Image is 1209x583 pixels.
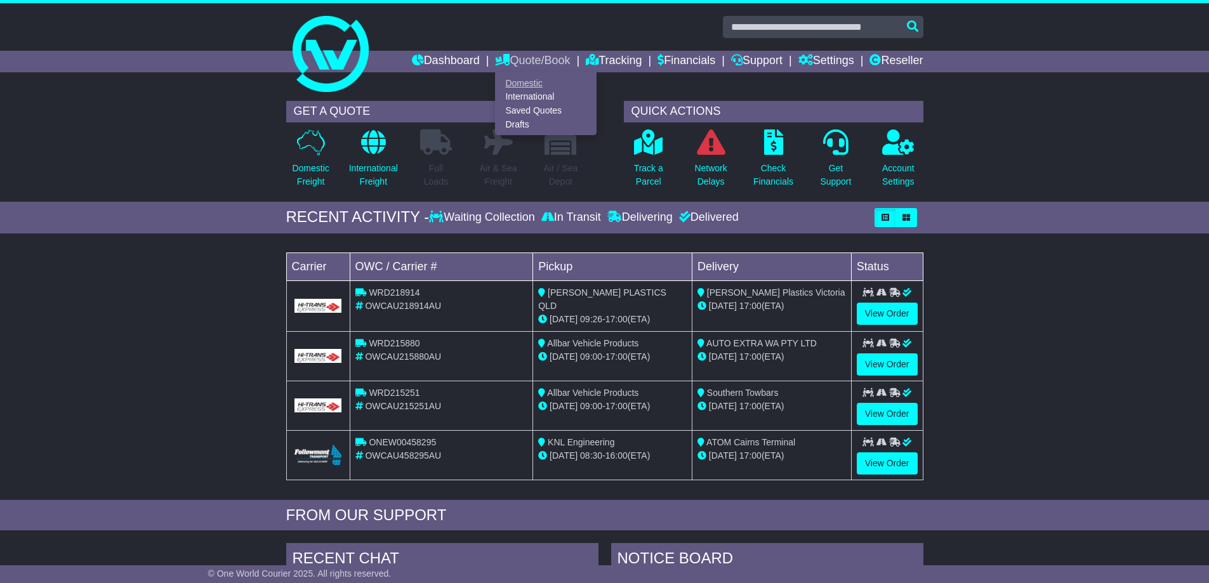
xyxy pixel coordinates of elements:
span: [DATE] [550,450,578,461]
p: Account Settings [882,162,915,188]
img: GetCarrierServiceLogo [294,299,342,313]
a: Quote/Book [495,51,570,72]
span: Allbar Vehicle Products [547,338,638,348]
a: Financials [657,51,715,72]
span: [DATE] [709,401,737,411]
div: (ETA) [697,350,846,364]
span: 16:00 [605,450,628,461]
span: WRD218914 [369,287,420,298]
span: [DATE] [550,401,578,411]
span: AUTO EXTRA WA PTY LTD [706,338,817,348]
div: (ETA) [697,449,846,462]
span: OWCAU218914AU [365,301,441,311]
div: - (ETA) [538,350,687,364]
a: View Order [857,303,918,325]
span: WRD215880 [369,338,420,348]
td: Pickup [533,252,692,280]
span: 08:30 [580,450,602,461]
span: Southern Towbars [707,388,779,398]
span: [DATE] [550,314,578,324]
span: 17:00 [739,450,762,461]
a: InternationalFreight [348,129,399,195]
p: Air & Sea Freight [480,162,517,188]
a: CheckFinancials [753,129,794,195]
a: GetSupport [819,129,852,195]
span: [DATE] [709,301,737,311]
a: Track aParcel [633,129,664,195]
a: NetworkDelays [694,129,727,195]
p: Track a Parcel [634,162,663,188]
span: ONEW00458295 [369,437,436,447]
img: GetCarrierServiceLogo [294,398,342,412]
span: OWCAU458295AU [365,450,441,461]
p: Full Loads [420,162,452,188]
span: 17:00 [605,401,628,411]
span: WRD215251 [369,388,420,398]
div: Delivering [604,211,676,225]
span: 17:00 [605,351,628,362]
span: 09:26 [580,314,602,324]
td: OWC / Carrier # [350,252,533,280]
a: Saved Quotes [496,104,596,118]
p: International Freight [349,162,398,188]
img: GetCarrierServiceLogo [294,349,342,363]
span: OWCAU215880AU [365,351,441,362]
p: Check Financials [753,162,793,188]
div: - (ETA) [538,400,687,413]
div: NOTICE BOARD [611,543,923,577]
span: 17:00 [739,401,762,411]
span: 17:00 [605,314,628,324]
span: OWCAU215251AU [365,401,441,411]
span: 09:00 [580,401,602,411]
td: Status [851,252,923,280]
a: Support [731,51,783,72]
div: Quote/Book [495,72,597,135]
span: 09:00 [580,351,602,362]
a: Drafts [496,117,596,131]
div: In Transit [538,211,604,225]
span: [DATE] [709,450,737,461]
span: ATOM Cairns Terminal [706,437,795,447]
div: - (ETA) [538,313,687,326]
p: Get Support [820,162,851,188]
div: QUICK ACTIONS [624,101,923,122]
p: Domestic Freight [292,162,329,188]
a: View Order [857,452,918,475]
a: Settings [798,51,854,72]
span: [DATE] [550,351,578,362]
td: Delivery [692,252,851,280]
a: Tracking [586,51,642,72]
div: RECENT ACTIVITY - [286,208,430,226]
div: - (ETA) [538,449,687,462]
span: [PERSON_NAME] Plastics Victoria [707,287,845,298]
span: [PERSON_NAME] PLASTICS QLD [538,287,666,311]
a: DomesticFreight [291,129,329,195]
a: Domestic [496,76,596,90]
div: RECENT CHAT [286,543,598,577]
p: Air / Sea Depot [544,162,578,188]
a: View Order [857,403,918,425]
div: GET A QUOTE [286,101,586,122]
div: Delivered [676,211,739,225]
div: (ETA) [697,400,846,413]
a: View Order [857,353,918,376]
a: International [496,90,596,104]
span: © One World Courier 2025. All rights reserved. [208,568,392,579]
div: Waiting Collection [429,211,538,225]
span: KNL Engineering [548,437,614,447]
a: Reseller [869,51,923,72]
div: (ETA) [697,299,846,313]
span: [DATE] [709,351,737,362]
span: 17:00 [739,351,762,362]
a: Dashboard [412,51,480,72]
a: AccountSettings [882,129,915,195]
span: 17:00 [739,301,762,311]
div: FROM OUR SUPPORT [286,506,923,525]
span: Allbar Vehicle Products [547,388,638,398]
td: Carrier [286,252,350,280]
img: Followmont_Transport.png [294,445,342,466]
p: Network Delays [694,162,727,188]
